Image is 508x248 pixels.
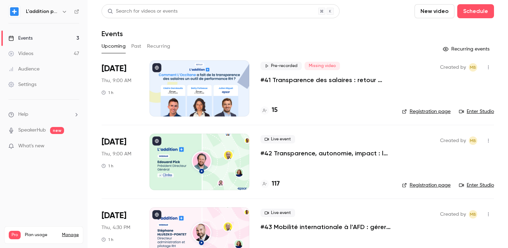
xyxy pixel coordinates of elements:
a: Enter Studio [459,182,494,189]
span: Pro [9,231,21,239]
span: [DATE] [102,136,126,148]
div: 1 h [102,90,113,95]
button: Recurring events [440,43,494,55]
span: Live event [260,135,295,143]
span: MB [470,136,476,145]
img: L'addition par Epsor [9,6,20,17]
button: Recurring [147,41,171,52]
button: Schedule [457,4,494,18]
a: Manage [62,232,79,238]
div: Oct 16 Thu, 9:00 AM (Europe/Paris) [102,60,138,116]
a: Registration page [402,182,451,189]
span: MB [470,210,476,219]
span: Missing video [305,62,340,70]
span: Help [18,111,28,118]
li: help-dropdown-opener [8,111,79,118]
a: #42 Transparence, autonomie, impact : la recette Clinitex [260,149,391,157]
span: Created by [440,210,466,219]
button: Upcoming [102,41,126,52]
span: [DATE] [102,63,126,74]
div: 1 h [102,237,113,242]
button: New video [415,4,454,18]
div: Search for videos or events [107,8,178,15]
button: Past [131,41,141,52]
div: Nov 6 Thu, 9:00 AM (Europe/Paris) [102,134,138,190]
a: #43 Mobilité internationale à l’AFD : gérer les talents au-delà des frontières [260,223,391,231]
span: What's new [18,142,44,150]
a: SpeakerHub [18,127,46,134]
div: Videos [8,50,33,57]
span: Plan usage [25,232,58,238]
span: Mylène BELLANGER [469,210,477,219]
span: Thu, 4:30 PM [102,224,130,231]
span: [DATE] [102,210,126,221]
span: Created by [440,136,466,145]
a: 15 [260,106,278,115]
h4: 15 [272,106,278,115]
h1: Events [102,29,123,38]
div: 1 h [102,163,113,169]
span: Mylène BELLANGER [469,63,477,72]
div: Settings [8,81,36,88]
div: Events [8,35,33,42]
span: Created by [440,63,466,72]
h4: 117 [272,179,280,189]
span: Mylène BELLANGER [469,136,477,145]
a: #41 Transparence des salaires : retour d'expérience de L'Occitane [260,76,391,84]
h6: L'addition par Epsor [26,8,59,15]
a: Registration page [402,108,451,115]
span: Live event [260,209,295,217]
span: Pre-recorded [260,62,302,70]
span: Thu, 9:00 AM [102,150,131,157]
a: Enter Studio [459,108,494,115]
div: Audience [8,66,40,73]
a: 117 [260,179,280,189]
span: new [50,127,64,134]
span: MB [470,63,476,72]
span: Thu, 9:00 AM [102,77,131,84]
